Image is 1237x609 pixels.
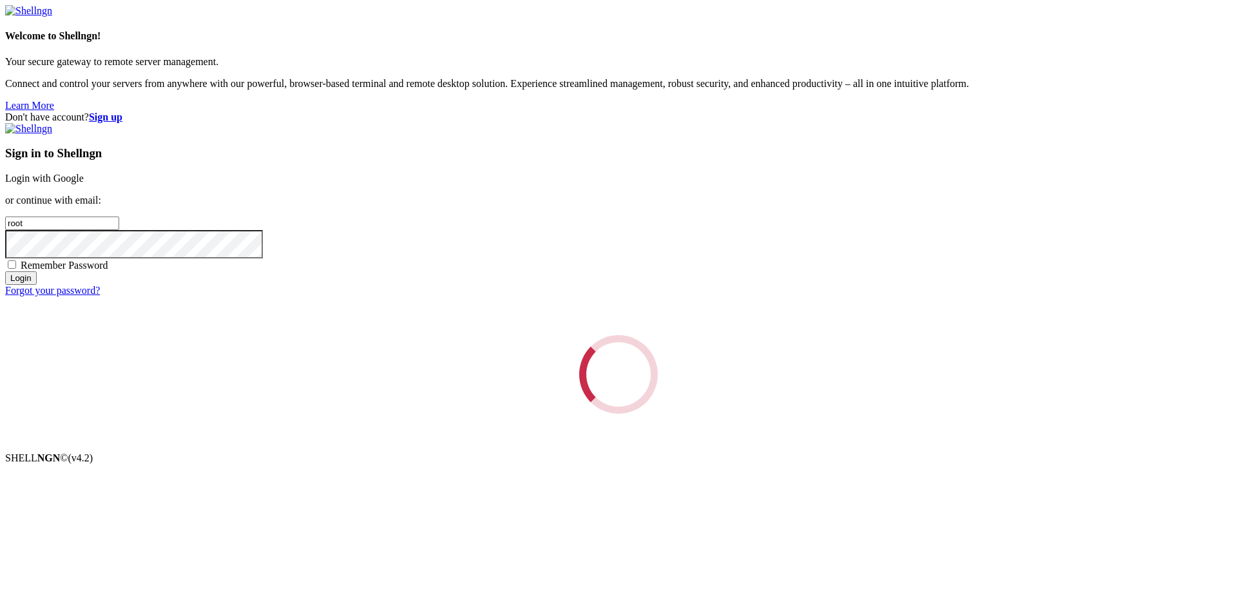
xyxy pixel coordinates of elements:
[5,30,1232,42] h4: Welcome to Shellngn!
[5,285,100,296] a: Forgot your password?
[21,260,108,271] span: Remember Password
[37,452,61,463] b: NGN
[5,146,1232,160] h3: Sign in to Shellngn
[5,111,1232,123] div: Don't have account?
[5,56,1232,68] p: Your secure gateway to remote server management.
[5,100,54,111] a: Learn More
[8,260,16,269] input: Remember Password
[68,452,93,463] span: 4.2.0
[5,195,1232,206] p: or continue with email:
[5,78,1232,90] p: Connect and control your servers from anywhere with our powerful, browser-based terminal and remo...
[5,217,119,230] input: Email address
[89,111,122,122] a: Sign up
[5,5,52,17] img: Shellngn
[5,452,93,463] span: SHELL ©
[5,271,37,285] input: Login
[5,173,84,184] a: Login with Google
[5,123,52,135] img: Shellngn
[575,331,661,417] div: Loading...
